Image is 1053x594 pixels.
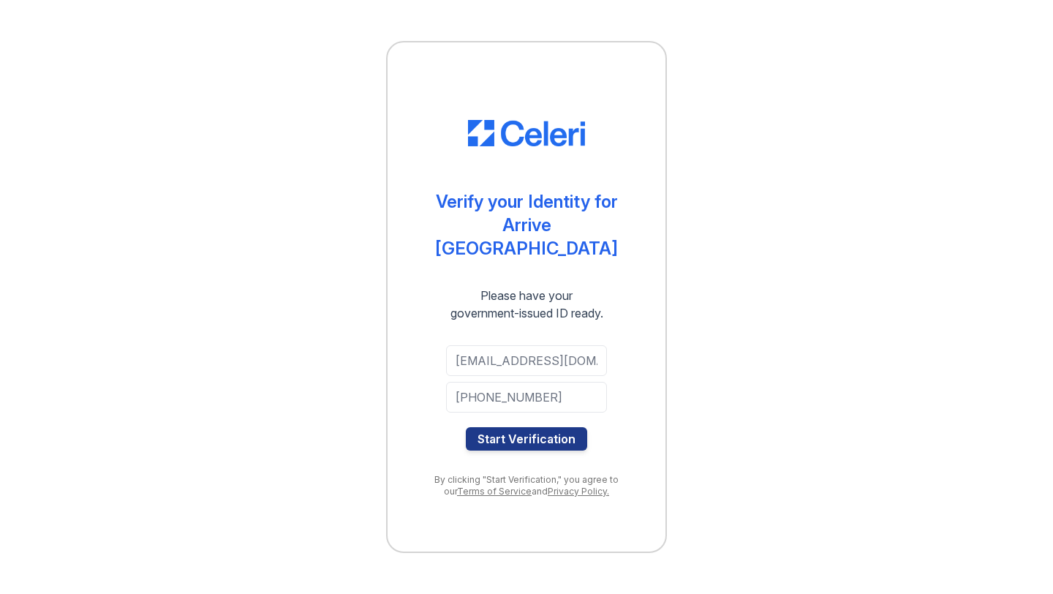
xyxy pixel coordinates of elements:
input: Phone [446,382,607,413]
button: Start Verification [466,427,587,451]
input: Email [446,345,607,376]
div: By clicking "Start Verification," you agree to our and [417,474,636,497]
div: Please have your government-issued ID ready. [424,287,630,322]
img: CE_Logo_Blue-a8612792a0a2168367f1c8372b55b34899dd931a85d93a1a3d3e32e68fde9ad4.png [468,120,585,146]
a: Privacy Policy. [548,486,609,497]
a: Terms of Service [457,486,532,497]
div: Verify your Identity for Arrive [GEOGRAPHIC_DATA] [417,190,636,260]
